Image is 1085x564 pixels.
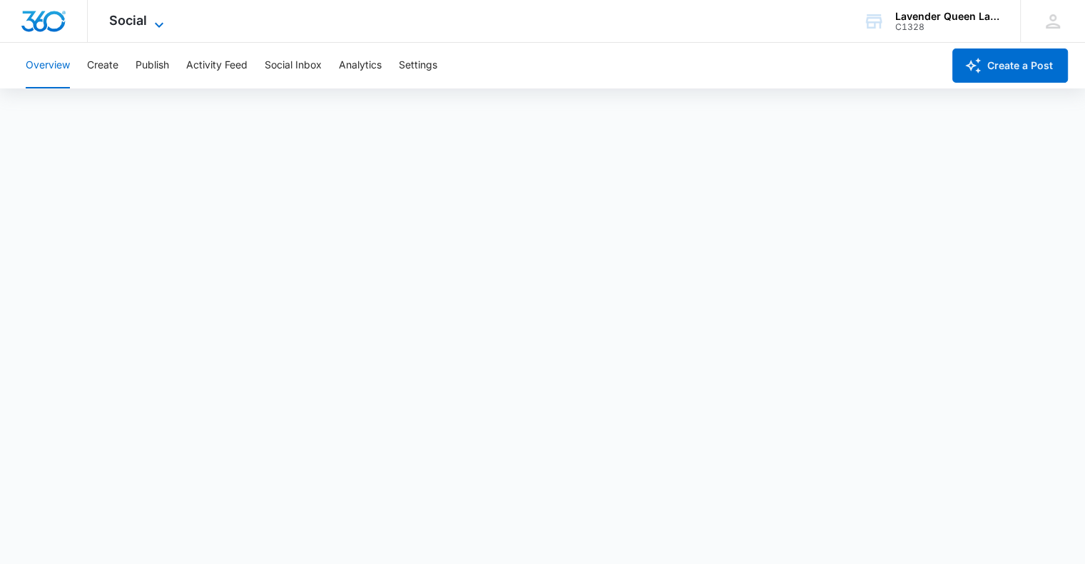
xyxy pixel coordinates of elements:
button: Activity Feed [186,43,248,88]
div: account name [895,11,999,22]
button: Create a Post [952,48,1068,83]
div: account id [895,22,999,32]
button: Publish [136,43,169,88]
button: Social Inbox [265,43,322,88]
span: Social [109,13,147,28]
button: Create [87,43,118,88]
button: Settings [399,43,437,88]
button: Overview [26,43,70,88]
button: Analytics [339,43,382,88]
